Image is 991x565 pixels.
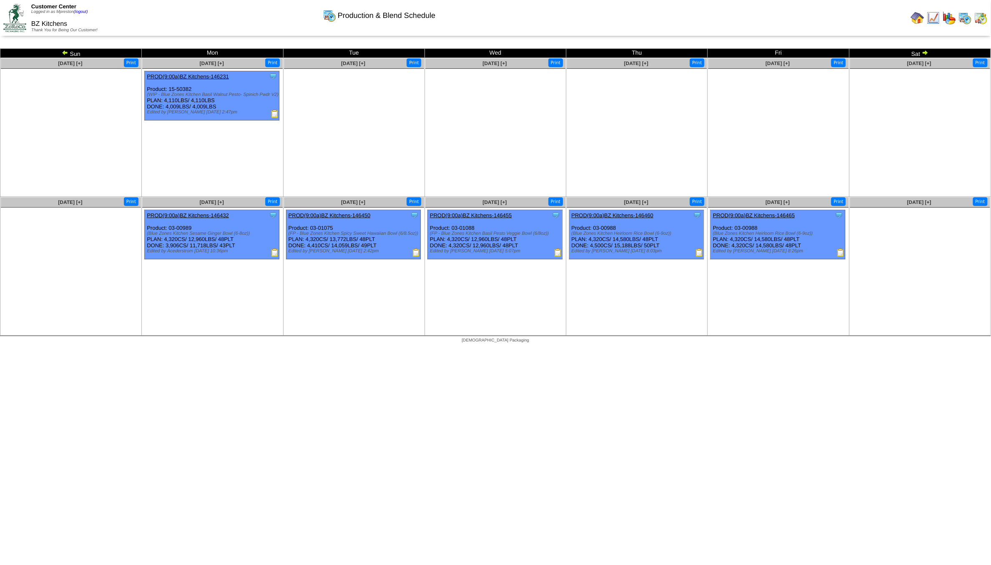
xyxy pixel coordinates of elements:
img: Tooltip [269,72,277,80]
td: Thu [566,49,708,58]
img: Tooltip [269,211,277,219]
a: PROD(9:00a)BZ Kitchens-146455 [430,212,512,218]
button: Print [407,197,421,206]
a: PROD(9:00a)BZ Kitchens-146231 [147,73,229,80]
button: Print [831,58,846,67]
img: line_graph.gif [927,11,940,25]
img: Production Report [695,249,704,257]
a: (logout) [74,10,88,14]
div: Product: 03-00988 PLAN: 4,320CS / 14,580LBS / 48PLT DONE: 4,320CS / 14,580LBS / 48PLT [711,210,845,259]
a: PROD(9:00a)BZ Kitchens-146450 [289,212,371,218]
img: Tooltip [835,211,843,219]
button: Print [690,197,704,206]
button: Print [973,197,988,206]
img: calendarinout.gif [974,11,988,25]
td: Wed [425,49,566,58]
a: [DATE] [+] [907,60,931,66]
img: Tooltip [410,211,419,219]
button: Print [548,58,563,67]
span: Thank You for Being Our Customer! [31,28,98,33]
a: [DATE] [+] [766,199,790,205]
button: Print [690,58,704,67]
img: Production Report [837,249,845,257]
img: Tooltip [552,211,560,219]
button: Print [831,197,846,206]
span: Customer Center [31,3,76,10]
button: Print [548,197,563,206]
span: BZ Kitchens [31,20,67,28]
div: (WIP - Blue Zones Kitchen Basil Walnut Pesto- Spinich Pwdr V2) [147,92,279,97]
div: Product: 03-00989 PLAN: 4,320CS / 12,960LBS / 48PLT DONE: 3,906CS / 11,718LBS / 43PLT [145,210,279,259]
div: Edited by [PERSON_NAME] [DATE] 2:47pm [147,110,279,115]
a: [DATE] [+] [341,199,365,205]
span: [DEMOGRAPHIC_DATA] Packaging [462,338,529,343]
img: Tooltip [693,211,702,219]
button: Print [265,197,280,206]
img: Production Report [271,110,279,118]
td: Mon [142,49,283,58]
span: Production & Blend Schedule [338,11,435,20]
a: [DATE] [+] [766,60,790,66]
div: Edited by [PERSON_NAME] [DATE] 8:26pm [713,249,845,254]
a: [DATE] [+] [907,199,931,205]
img: calendarprod.gif [958,11,972,25]
div: Product: 03-01075 PLAN: 4,320CS / 13,772LBS / 48PLT DONE: 4,410CS / 14,059LBS / 49PLT [286,210,421,259]
img: Production Report [271,249,279,257]
div: Product: 15-50382 PLAN: 4,110LBS / 4,110LBS DONE: 4,009LBS / 4,009LBS [145,71,279,121]
div: Product: 03-00988 PLAN: 4,320CS / 14,580LBS / 48PLT DONE: 4,500CS / 15,188LBS / 50PLT [569,210,704,259]
td: Sat [849,49,991,58]
div: Edited by [PERSON_NAME] [DATE] 8:03pm [571,249,704,254]
a: PROD(9:00a)BZ Kitchens-146432 [147,212,229,218]
img: arrowleft.gif [62,49,68,56]
a: [DATE] [+] [483,199,507,205]
div: (Blue Zones Kitchen Heirloom Rice Bowl (6-9oz)) [713,231,845,236]
img: home.gif [911,11,924,25]
img: Production Report [412,249,420,257]
div: (Blue Zones Kitchen Sesame Ginger Bowl (6-8oz)) [147,231,279,236]
button: Print [407,58,421,67]
a: [DATE] [+] [200,199,224,205]
a: [DATE] [+] [58,60,82,66]
img: graph.gif [943,11,956,25]
a: [DATE] [+] [341,60,365,66]
td: Sun [0,49,142,58]
div: Edited by [PERSON_NAME] [DATE] 5:07pm [430,249,562,254]
td: Tue [283,49,425,58]
span: Logged in as Mpreston [31,10,88,14]
div: (FP - Blue Zones Kitchen Basil Pesto Veggie Bowl (6/8oz)) [430,231,562,236]
a: PROD(9:00a)BZ Kitchens-146465 [713,212,795,218]
a: [DATE] [+] [624,60,649,66]
img: Production Report [554,249,562,257]
div: Product: 03-01088 PLAN: 4,320CS / 12,960LBS / 48PLT DONE: 4,320CS / 12,960LBS / 48PLT [428,210,562,259]
a: PROD(9:00a)BZ Kitchens-146460 [571,212,654,218]
img: calendarprod.gif [323,9,336,22]
a: [DATE] [+] [200,60,224,66]
img: arrowright.gif [922,49,928,56]
td: Fri [708,49,849,58]
div: Edited by Acederstrom [DATE] 10:36pm [147,249,279,254]
a: [DATE] [+] [624,199,649,205]
button: Print [124,197,138,206]
button: Print [265,58,280,67]
button: Print [973,58,988,67]
div: Edited by [PERSON_NAME] [DATE] 2:42pm [289,249,421,254]
a: [DATE] [+] [483,60,507,66]
a: [DATE] [+] [58,199,82,205]
button: Print [124,58,138,67]
div: (FP - Blue Zones Kitchen Spicy Sweet Hawaiian Bowl (6/8.5oz)) [289,231,421,236]
img: ZoRoCo_Logo(Green%26Foil)%20jpg.webp [3,4,26,32]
